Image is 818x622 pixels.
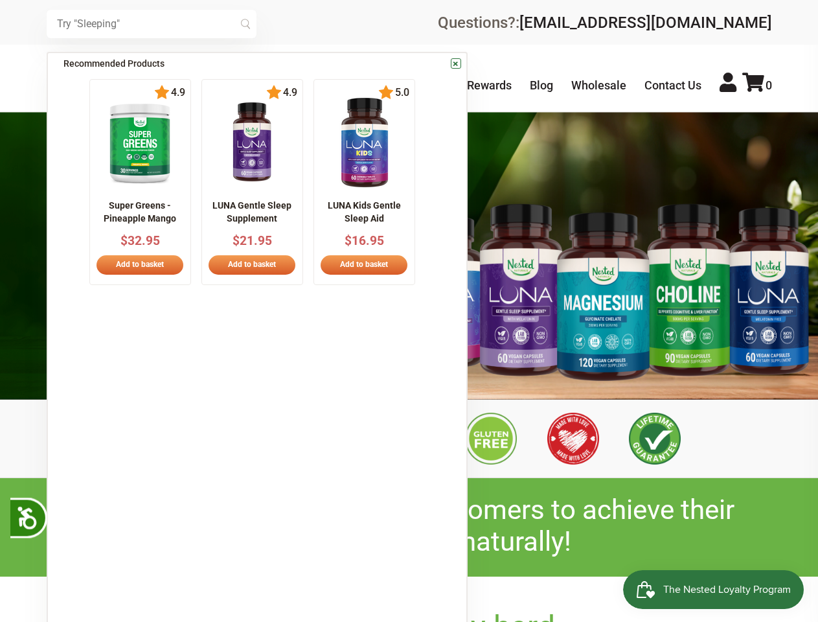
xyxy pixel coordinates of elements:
button: Previous [60,176,73,189]
iframe: Button to open loyalty program pop-up [623,570,805,609]
a: Add to basket [321,255,407,275]
a: Add to basket [209,255,295,275]
p: LUNA Gentle Sleep Supplement [207,200,297,225]
span: $32.95 [120,233,160,248]
img: Made with Love [547,413,599,465]
span: 4.9 [170,87,185,98]
img: star.svg [266,85,282,100]
img: NN_LUNA_US_60_front_1_x140.png [217,97,287,188]
span: 0 [766,78,772,92]
a: Wholesale [571,78,626,92]
input: Try "Sleeping" [47,10,256,38]
img: imgpsh_fullsize_anim_-_2025-02-26T222351.371_x140.png [100,97,179,188]
span: $16.95 [345,233,384,248]
a: [EMAIL_ADDRESS][DOMAIN_NAME] [519,14,772,32]
a: 0 [742,78,772,92]
img: Gluten Free [465,413,517,465]
a: Blog [530,78,553,92]
a: Contact Us [644,78,701,92]
img: Lifetime Guarantee [629,413,681,465]
span: $21.95 [233,233,272,248]
p: LUNA Kids Gentle Sleep Aid [319,200,409,225]
span: 5.0 [394,87,409,98]
button: Next [428,176,441,189]
p: Super Greens - Pineapple Mango [95,200,185,225]
span: Recommended Products [63,58,165,69]
a: Nested Rewards [427,78,512,92]
img: star.svg [154,85,170,100]
span: 4.9 [282,87,297,98]
img: 1_edfe67ed-9f0f-4eb3-a1ff-0a9febdc2b11_x140.png [319,97,410,188]
a: × [451,58,461,69]
img: star.svg [378,85,394,100]
div: Questions?: [438,15,772,30]
a: Add to basket [97,255,183,275]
